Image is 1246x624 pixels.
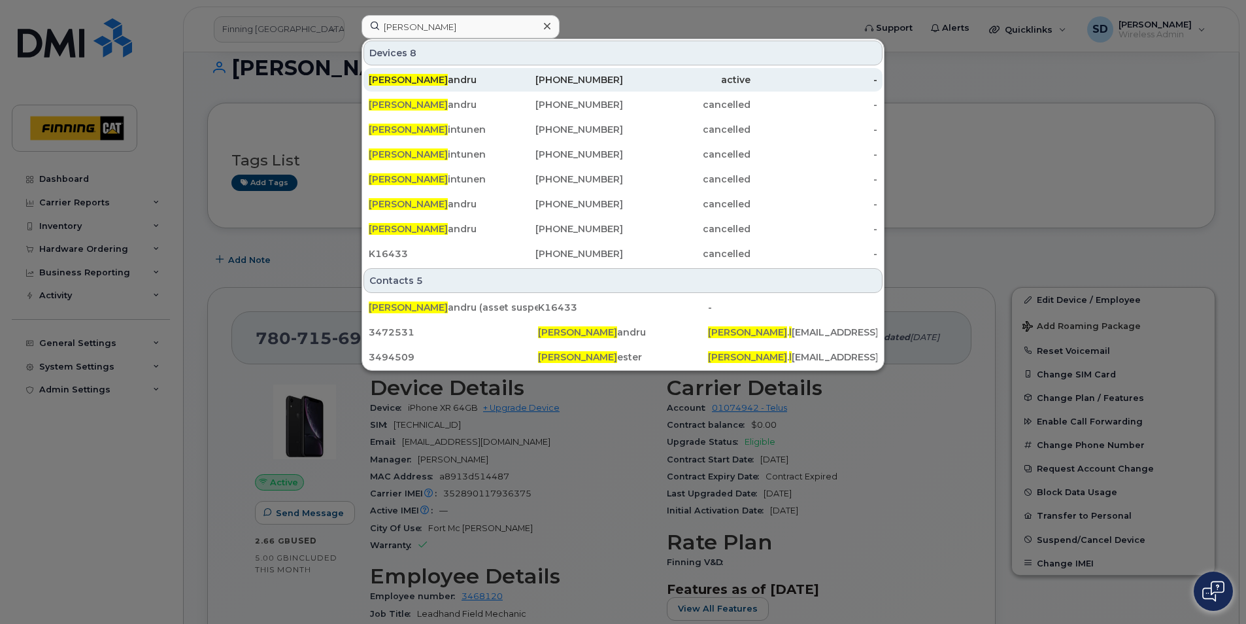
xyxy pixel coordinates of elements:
span: [PERSON_NAME] [369,74,448,86]
span: [PERSON_NAME] [369,173,448,185]
span: [PERSON_NAME] [708,351,787,363]
span: [PERSON_NAME] [538,351,617,363]
div: cancelled [623,98,750,111]
a: [PERSON_NAME]intunen[PHONE_NUMBER]cancelled- [363,167,883,191]
div: [PHONE_NUMBER] [496,222,624,235]
a: [PERSON_NAME]andru[PHONE_NUMBER]cancelled- [363,217,883,241]
div: - [750,173,878,186]
span: [PERSON_NAME] [369,223,448,235]
div: - [750,98,878,111]
a: K16433[PHONE_NUMBER]cancelled- [363,242,883,266]
div: active [623,73,750,86]
a: [PERSON_NAME]andru (asset suspended)K16433- [363,296,883,319]
span: [PERSON_NAME] [708,326,787,338]
a: [PERSON_NAME]andru[PHONE_NUMBER]cancelled- [363,192,883,216]
span: 5 [416,274,423,287]
div: intunen [369,148,496,161]
a: 3494509[PERSON_NAME]ester[PERSON_NAME].l[EMAIL_ADDRESS][DOMAIN_NAME] [363,345,883,369]
div: andru [369,222,496,235]
div: - [750,247,878,260]
img: Open chat [1202,581,1224,602]
div: 3472531 [369,326,538,339]
span: [PERSON_NAME] [369,124,448,135]
a: [PERSON_NAME]andru[PHONE_NUMBER]cancelled- [363,93,883,116]
span: [PERSON_NAME] [369,148,448,160]
span: [PERSON_NAME] [369,302,448,313]
div: [PHONE_NUMBER] [496,247,624,260]
div: ester [538,351,707,364]
div: [PHONE_NUMBER] [496,98,624,111]
div: 3494509 [369,351,538,364]
a: 3472531[PERSON_NAME]andru[PERSON_NAME].l[EMAIL_ADDRESS][DOMAIN_NAME] [363,321,883,344]
div: [PHONE_NUMBER] [496,148,624,161]
div: andru (asset suspended) [369,301,538,314]
span: l [789,351,792,363]
a: [PERSON_NAME]intunen[PHONE_NUMBER]cancelled- [363,118,883,141]
div: andru [369,98,496,111]
div: intunen [369,123,496,136]
div: [PHONE_NUMBER] [496,173,624,186]
div: andru [538,326,707,339]
div: [PHONE_NUMBER] [496,73,624,86]
div: andru [369,198,496,211]
span: [PERSON_NAME] [369,99,448,111]
div: andru [369,73,496,86]
div: [PHONE_NUMBER] [496,198,624,211]
div: K16433 [369,247,496,260]
div: - [750,73,878,86]
span: 8 [410,46,416,60]
div: - [750,123,878,136]
span: l [789,326,792,338]
div: - [750,198,878,211]
a: [PERSON_NAME]intunen[PHONE_NUMBER]cancelled- [363,143,883,166]
div: cancelled [623,173,750,186]
div: - [750,222,878,235]
div: - [708,301,877,314]
div: - [750,148,878,161]
div: K16433 [538,301,707,314]
div: cancelled [623,222,750,235]
div: Devices [363,41,883,65]
span: [PERSON_NAME] [538,326,617,338]
div: intunen [369,173,496,186]
div: . [EMAIL_ADDRESS][DOMAIN_NAME] [708,351,877,364]
div: cancelled [623,247,750,260]
input: Find something... [362,15,560,39]
span: [PERSON_NAME] [369,198,448,210]
div: Contacts [363,268,883,293]
div: cancelled [623,123,750,136]
div: [PHONE_NUMBER] [496,123,624,136]
div: cancelled [623,148,750,161]
div: cancelled [623,198,750,211]
a: [PERSON_NAME]andru[PHONE_NUMBER]active- [363,68,883,92]
div: . [EMAIL_ADDRESS][DOMAIN_NAME] [708,326,877,339]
